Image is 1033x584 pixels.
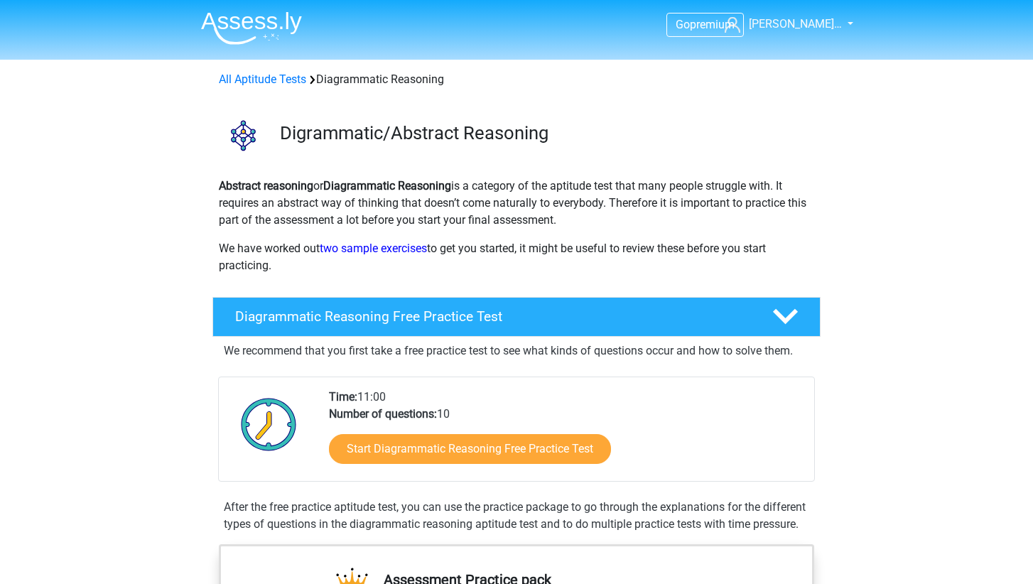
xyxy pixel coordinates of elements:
[280,122,809,144] h3: Digrammatic/Abstract Reasoning
[320,242,427,255] a: two sample exercises
[323,179,451,193] b: Diagrammatic Reasoning
[329,434,611,464] a: Start Diagrammatic Reasoning Free Practice Test
[329,407,437,421] b: Number of questions:
[318,389,813,481] div: 11:00 10
[719,16,843,33] a: [PERSON_NAME]…
[233,389,305,460] img: Clock
[224,342,809,359] p: We recommend that you first take a free practice test to see what kinds of questions occur and ho...
[219,240,814,274] p: We have worked out to get you started, it might be useful to review these before you start practi...
[219,72,306,86] a: All Aptitude Tests
[690,18,735,31] span: premium
[213,105,274,166] img: diagrammatic reasoning
[667,15,743,34] a: Gopremium
[213,71,820,88] div: Diagrammatic Reasoning
[329,390,357,404] b: Time:
[749,17,842,31] span: [PERSON_NAME]…
[201,11,302,45] img: Assessly
[219,178,814,229] p: or is a category of the aptitude test that many people struggle with. It requires an abstract way...
[219,179,313,193] b: Abstract reasoning
[676,18,690,31] span: Go
[235,308,750,325] h4: Diagrammatic Reasoning Free Practice Test
[207,297,826,337] a: Diagrammatic Reasoning Free Practice Test
[218,499,815,533] div: After the free practice aptitude test, you can use the practice package to go through the explana...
